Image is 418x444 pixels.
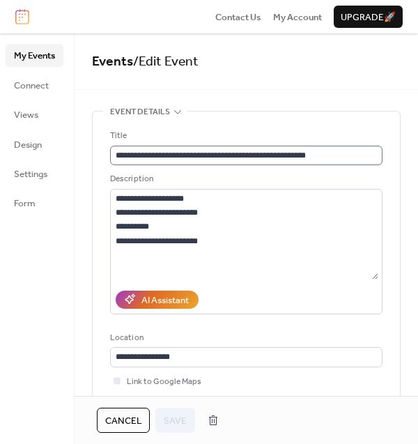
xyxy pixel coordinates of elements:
[110,129,380,143] div: Title
[110,331,380,345] div: Location
[6,192,63,214] a: Form
[6,133,63,155] a: Design
[141,293,189,307] div: AI Assistant
[116,291,199,309] button: AI Assistant
[127,375,201,389] span: Link to Google Maps
[6,44,63,66] a: My Events
[6,74,63,96] a: Connect
[334,6,403,28] button: Upgrade🚀
[92,49,133,75] a: Events
[14,79,49,93] span: Connect
[105,414,141,428] span: Cancel
[14,138,42,152] span: Design
[215,10,261,24] a: Contact Us
[14,197,36,210] span: Form
[15,9,29,24] img: logo
[110,105,170,119] span: Event details
[6,103,63,125] a: Views
[273,10,322,24] a: My Account
[14,167,47,181] span: Settings
[14,108,38,122] span: Views
[110,172,380,186] div: Description
[14,49,55,63] span: My Events
[6,162,63,185] a: Settings
[97,408,150,433] button: Cancel
[133,49,199,75] span: / Edit Event
[341,10,396,24] span: Upgrade 🚀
